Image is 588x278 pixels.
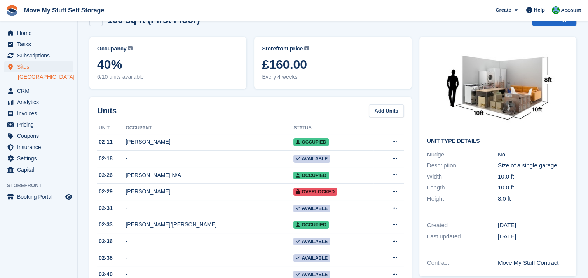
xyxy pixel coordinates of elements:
span: 6/10 units available [97,73,239,81]
div: Size of a single garage [498,161,569,170]
img: stora-icon-8386f47178a22dfd0bd8f6a31ec36ba5ce8667c1dd55bd0f319d3a0aa187defe.svg [6,5,18,16]
div: 02-31 [97,204,126,212]
div: Nudge [427,150,498,159]
span: Available [293,254,330,262]
span: Settings [17,153,64,164]
h2: Units [97,105,117,116]
div: Length [427,183,498,192]
div: 10.0 ft [498,183,569,192]
span: 40% [97,57,239,71]
div: Width [427,172,498,181]
span: Home [17,28,64,38]
a: Preview store [64,192,73,202]
th: Unit [97,122,126,134]
div: [PERSON_NAME] [126,188,293,196]
div: Description [427,161,498,170]
a: menu [4,50,73,61]
div: 02-18 [97,155,126,163]
span: Tasks [17,39,64,50]
span: Insurance [17,142,64,153]
span: Create [496,6,511,14]
div: Contract [427,259,498,268]
a: Move My Stuff Self Storage [21,4,107,17]
span: Occupied [293,172,328,179]
span: Occupied [293,221,328,229]
span: Storefront [7,182,77,189]
a: menu [4,142,73,153]
td: - [126,151,293,167]
span: Occupancy [97,45,126,53]
div: 02-36 [97,237,126,245]
td: - [126,200,293,217]
a: menu [4,61,73,72]
span: Analytics [17,97,64,108]
span: Storefront price [262,45,303,53]
a: menu [4,39,73,50]
div: Move My Stuff Contract [498,259,569,268]
span: Occupied [293,138,328,146]
div: 10.0 ft [498,172,569,181]
div: [PERSON_NAME] N/A [126,171,293,179]
span: Sites [17,61,64,72]
span: Pricing [17,119,64,130]
a: menu [4,85,73,96]
a: menu [4,164,73,175]
span: Account [561,7,581,14]
img: Dan [552,6,560,14]
span: Available [293,238,330,245]
span: Subscriptions [17,50,64,61]
h2: Unit Type details [427,138,569,144]
div: Last updated [427,232,498,241]
span: Available [293,155,330,163]
span: Invoices [17,108,64,119]
a: menu [4,130,73,141]
a: menu [4,28,73,38]
img: 100.jpg [440,45,556,132]
div: 02-33 [97,221,126,229]
th: Status [293,122,373,134]
a: menu [4,191,73,202]
div: 02-29 [97,188,126,196]
div: 02-38 [97,254,126,262]
div: Height [427,195,498,203]
span: Coupons [17,130,64,141]
div: [DATE] [498,221,569,230]
div: 02-26 [97,171,126,179]
span: Capital [17,164,64,175]
span: £160.00 [262,57,403,71]
a: menu [4,108,73,119]
span: Help [534,6,545,14]
a: menu [4,119,73,130]
span: Every 4 weeks [262,73,403,81]
a: [GEOGRAPHIC_DATA] [18,73,73,81]
img: icon-info-grey-7440780725fd019a000dd9b08b2336e03edf1995a4989e88bcd33f0948082b44.svg [128,46,133,50]
div: 02-11 [97,138,126,146]
span: CRM [17,85,64,96]
img: icon-info-grey-7440780725fd019a000dd9b08b2336e03edf1995a4989e88bcd33f0948082b44.svg [304,46,309,50]
div: 8.0 ft [498,195,569,203]
td: - [126,250,293,266]
span: Overlocked [293,188,337,196]
a: menu [4,153,73,164]
span: Booking Portal [17,191,64,202]
div: [PERSON_NAME] [126,138,293,146]
a: Add Units [369,104,403,117]
td: - [126,233,293,250]
th: Occupant [126,122,293,134]
div: Created [427,221,498,230]
div: No [498,150,569,159]
a: menu [4,97,73,108]
div: [DATE] [498,232,569,241]
span: Available [293,205,330,212]
div: [PERSON_NAME]/[PERSON_NAME] [126,221,293,229]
